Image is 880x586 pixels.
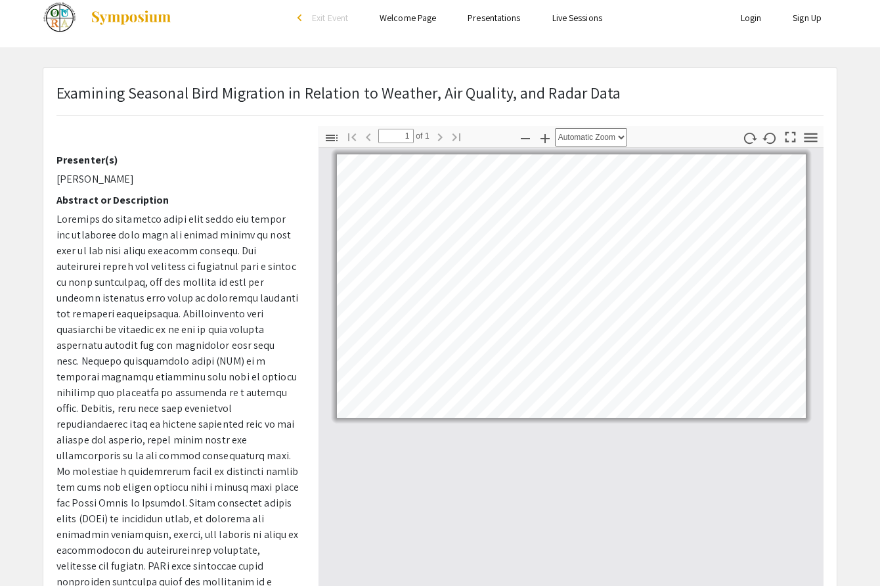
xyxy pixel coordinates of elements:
button: Rotate Counterclockwise [759,128,781,147]
a: Welcome Page [380,12,436,24]
button: Zoom Out [514,128,537,147]
a: Presentations [468,12,520,24]
span: Exit Event [312,12,348,24]
a: Celebrate Undergraduate Research and Creativity CURC 2022 [43,1,172,34]
a: Sign Up [793,12,822,24]
a: Login [741,12,762,24]
button: Go to Last Page [445,127,468,146]
input: Page [378,129,414,143]
img: Celebrate Undergraduate Research and Creativity CURC 2022 [43,1,77,34]
a: Live Sessions [552,12,602,24]
iframe: Chat [10,527,56,576]
span: of 1 [414,129,429,143]
button: Previous Page [357,127,380,146]
button: Go to First Page [341,127,363,146]
div: Page 1 [331,148,812,424]
select: Zoom [555,128,627,146]
p: [PERSON_NAME] [56,171,299,187]
button: Rotate Clockwise [739,128,761,147]
button: Toggle Sidebar [320,128,343,147]
h2: Presenter(s) [56,154,299,166]
span: Examining Seasonal Bird Migration in Relation to Weather, Air Quality, and Radar Data [56,82,621,103]
div: arrow_back_ios [297,14,305,22]
h2: Abstract or Description [56,194,299,206]
button: Next Page [429,127,451,146]
button: Zoom In [534,128,556,147]
button: Switch to Presentation Mode [780,126,802,145]
button: Tools [800,128,822,147]
img: Symposium by ForagerOne [90,10,172,26]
